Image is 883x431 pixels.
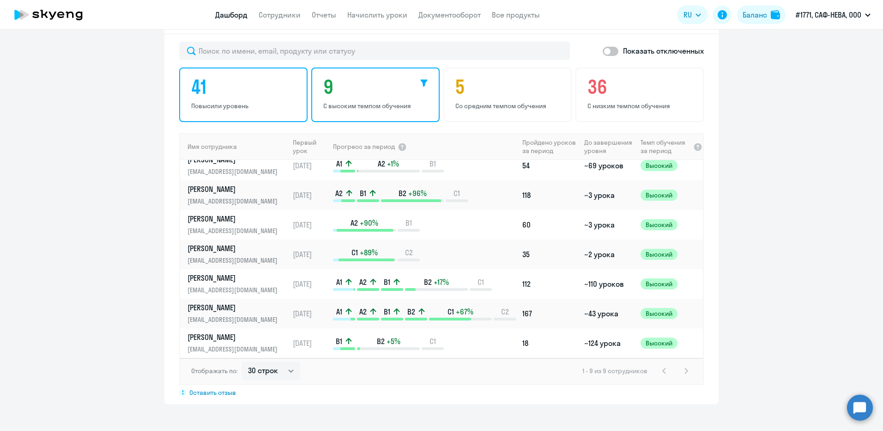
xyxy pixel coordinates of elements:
[384,307,390,317] span: B1
[187,273,289,295] a: [PERSON_NAME][EMAIL_ADDRESS][DOMAIN_NAME]
[187,255,283,265] p: [EMAIL_ADDRESS][DOMAIN_NAME]
[187,184,289,206] a: [PERSON_NAME][EMAIL_ADDRESS][DOMAIN_NAME]
[519,210,581,240] td: 60
[191,102,298,110] p: Повысили уровень
[187,332,283,342] p: [PERSON_NAME]
[641,219,677,230] span: Высокий
[641,190,677,201] span: Высокий
[519,328,581,358] td: 18
[587,102,695,110] p: С низким темпом обучения
[581,210,636,240] td: ~3 урока
[187,302,289,325] a: [PERSON_NAME][EMAIL_ADDRESS][DOMAIN_NAME]
[408,188,427,198] span: +96%
[323,102,430,110] p: С высоким темпом обучения
[405,247,413,258] span: C2
[187,196,283,206] p: [EMAIL_ADDRESS][DOMAIN_NAME]
[791,4,875,26] button: #1771, САФ-НЕВА, ООО
[187,243,289,265] a: [PERSON_NAME][EMAIL_ADDRESS][DOMAIN_NAME]
[187,166,283,177] p: [EMAIL_ADDRESS][DOMAIN_NAME]
[737,6,786,24] button: Балансbalance
[289,240,332,269] td: [DATE]
[384,277,390,287] span: B1
[187,302,283,313] p: [PERSON_NAME]
[492,10,540,19] a: Все продукты
[455,102,562,110] p: Со средним темпом обучения
[448,307,454,317] span: C1
[312,10,336,19] a: Отчеты
[187,285,283,295] p: [EMAIL_ADDRESS][DOMAIN_NAME]
[335,188,343,198] span: A2
[429,336,436,346] span: C1
[180,133,289,160] th: Имя сотрудника
[641,308,677,319] span: Высокий
[289,269,332,299] td: [DATE]
[377,336,385,346] span: B2
[187,214,289,236] a: [PERSON_NAME][EMAIL_ADDRESS][DOMAIN_NAME]
[455,76,562,98] h4: 5
[581,180,636,210] td: ~3 урока
[501,307,509,317] span: C2
[519,180,581,210] td: 118
[351,247,358,258] span: C1
[336,307,342,317] span: A1
[323,76,430,98] h4: 9
[189,388,236,397] span: Оставить отзыв
[743,9,767,20] div: Баланс
[187,226,283,236] p: [EMAIL_ADDRESS][DOMAIN_NAME]
[378,159,385,169] span: A2
[259,10,301,19] a: Сотрудники
[336,159,342,169] span: A1
[582,367,647,375] span: 1 - 9 из 9 сотрудников
[434,277,449,287] span: +17%
[623,45,704,56] p: Показать отключенных
[289,328,332,358] td: [DATE]
[360,218,378,228] span: +90%
[187,243,283,253] p: [PERSON_NAME]
[336,277,342,287] span: A1
[187,184,283,194] p: [PERSON_NAME]
[187,154,289,177] a: [PERSON_NAME][EMAIL_ADDRESS][DOMAIN_NAME]
[429,159,436,169] span: B1
[289,299,332,328] td: [DATE]
[289,180,332,210] td: [DATE]
[399,188,406,198] span: B2
[581,269,636,299] td: ~110 уроков
[519,133,581,160] th: Пройдено уроков за период
[289,151,332,180] td: [DATE]
[187,214,283,224] p: [PERSON_NAME]
[683,9,692,20] span: RU
[587,76,695,98] h4: 36
[360,247,378,258] span: +89%
[478,277,484,287] span: C1
[519,240,581,269] td: 35
[347,10,407,19] a: Начислить уроки
[187,344,283,354] p: [EMAIL_ADDRESS][DOMAIN_NAME]
[187,314,283,325] p: [EMAIL_ADDRESS][DOMAIN_NAME]
[641,338,677,349] span: Высокий
[418,10,481,19] a: Документооборот
[454,188,460,198] span: C1
[796,9,861,20] p: #1771, САФ-НЕВА, ООО
[641,160,677,171] span: Высокий
[191,76,298,98] h4: 41
[359,277,367,287] span: A2
[424,277,432,287] span: B2
[519,151,581,180] td: 54
[519,269,581,299] td: 112
[179,42,570,60] input: Поиск по имени, email, продукту или статусу
[581,133,636,160] th: До завершения уровня
[351,218,358,228] span: A2
[456,307,473,317] span: +67%
[191,367,238,375] span: Отображать по:
[641,278,677,289] span: Высокий
[387,159,399,169] span: +1%
[581,328,636,358] td: ~124 урока
[289,210,332,240] td: [DATE]
[187,332,289,354] a: [PERSON_NAME][EMAIL_ADDRESS][DOMAIN_NAME]
[387,336,400,346] span: +5%
[405,218,412,228] span: B1
[581,299,636,328] td: ~43 урока
[336,336,342,346] span: B1
[359,307,367,317] span: A2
